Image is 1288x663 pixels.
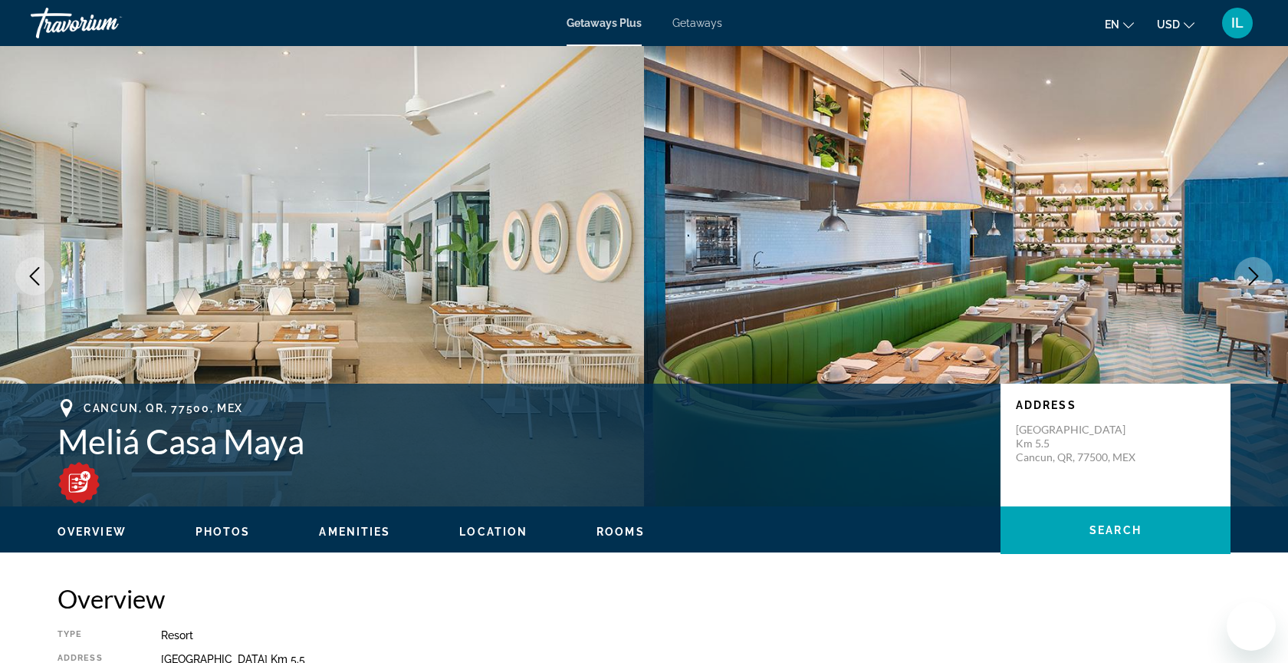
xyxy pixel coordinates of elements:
[1105,18,1119,31] span: en
[15,257,54,295] button: Previous image
[596,525,645,539] button: Rooms
[58,629,123,642] div: Type
[161,629,1230,642] div: Resort
[1231,15,1244,31] span: IL
[459,525,527,539] button: Location
[58,525,127,539] button: Overview
[1234,257,1273,295] button: Next image
[1217,7,1257,39] button: User Menu
[567,17,642,29] a: Getaways Plus
[58,461,100,504] img: weeks_M.png
[1157,13,1194,35] button: Change currency
[1157,18,1180,31] span: USD
[195,525,251,539] button: Photos
[1089,524,1142,536] span: Search
[58,421,985,461] h1: Meliá Casa Maya
[672,17,722,29] a: Getaways
[1016,399,1215,411] p: Address
[1105,13,1134,35] button: Change language
[319,525,390,539] button: Amenities
[1227,602,1276,651] iframe: Button to launch messaging window, conversation in progress
[84,402,243,414] span: Cancun, QR, 77500, MEX
[58,583,1230,614] h2: Overview
[31,3,184,43] a: Travorium
[1016,423,1138,464] p: [GEOGRAPHIC_DATA] Km 5.5 Cancun, QR, 77500, MEX
[1001,506,1230,554] button: Search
